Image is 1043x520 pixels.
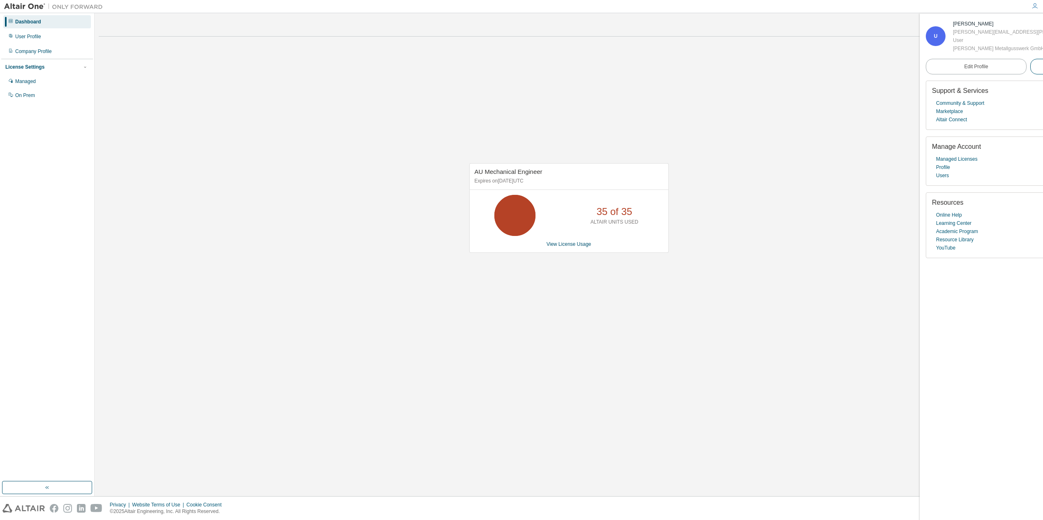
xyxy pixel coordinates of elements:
img: Altair One [4,2,107,11]
span: U [934,33,938,39]
div: Dashboard [15,18,41,25]
a: Managed Licenses [936,155,978,163]
p: © 2025 Altair Engineering, Inc. All Rights Reserved. [110,508,227,515]
a: Academic Program [936,227,978,236]
a: Learning Center [936,219,971,227]
div: User Profile [15,33,41,40]
a: View License Usage [547,241,591,247]
a: Profile [936,163,950,171]
span: Support & Services [932,87,988,94]
div: Managed [15,78,36,85]
span: Manage Account [932,143,981,150]
a: Resource Library [936,236,973,244]
img: youtube.svg [90,504,102,513]
span: Edit Profile [964,63,988,70]
img: altair_logo.svg [2,504,45,513]
div: Privacy [110,502,132,508]
p: 35 of 35 [596,205,632,219]
p: ALTAIR UNITS USED [591,219,638,226]
div: On Prem [15,92,35,99]
span: AU Mechanical Engineer [475,168,542,175]
a: YouTube [936,244,955,252]
a: Users [936,171,949,180]
a: Altair Connect [936,116,967,124]
img: instagram.svg [63,504,72,513]
img: facebook.svg [50,504,58,513]
p: Expires on [DATE] UTC [475,178,661,185]
a: Edit Profile [926,59,1027,74]
div: Company Profile [15,48,52,55]
a: Online Help [936,211,962,219]
span: Resources [932,199,963,206]
a: Marketplace [936,107,963,116]
img: linkedin.svg [77,504,86,513]
a: Community & Support [936,99,984,107]
div: License Settings [5,64,44,70]
div: Website Terms of Use [132,502,186,508]
div: Cookie Consent [186,502,226,508]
